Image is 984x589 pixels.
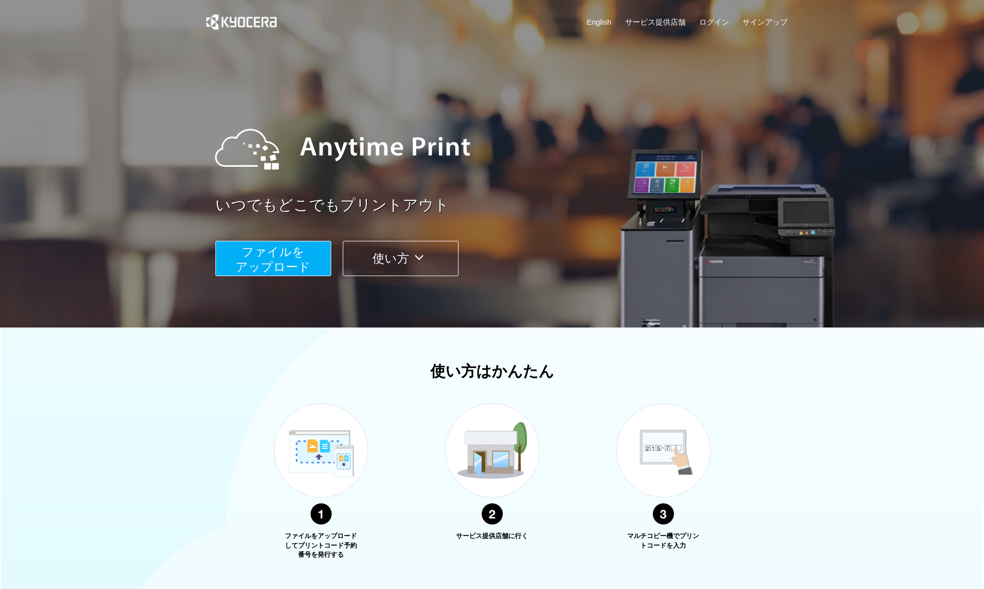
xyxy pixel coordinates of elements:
[215,241,331,276] button: ファイルを​​アップロード
[455,532,530,541] p: サービス提供店舗に行く
[742,17,788,27] a: サインアップ
[626,532,701,550] p: マルチコピー機でプリントコードを入力
[699,17,729,27] a: ログイン
[236,245,311,274] span: ファイルを ​​アップロード
[587,17,612,27] a: English
[343,241,459,276] button: 使い方
[215,194,794,216] a: いつでもどこでもプリントアウト
[625,17,686,27] a: サービス提供店舗
[283,532,359,560] p: ファイルをアップロードしてプリントコード予約番号を発行する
